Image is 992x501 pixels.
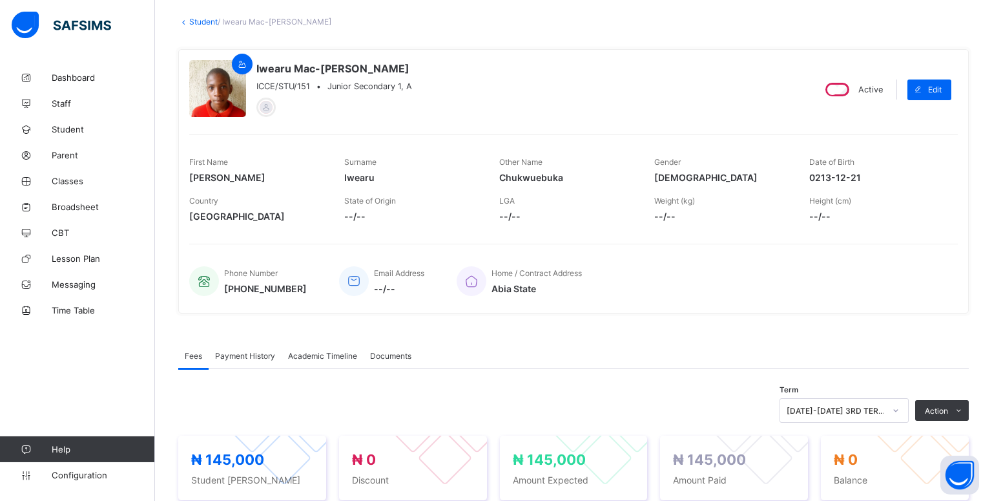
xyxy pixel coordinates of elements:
span: Discount [352,474,474,485]
span: [DEMOGRAPHIC_DATA] [654,172,790,183]
span: [PERSON_NAME] [189,172,325,183]
span: --/-- [654,211,790,222]
span: Country [189,196,218,206]
span: First Name [189,157,228,167]
span: --/-- [499,211,635,222]
span: Chukwuebuka [499,172,635,183]
span: ₦ 145,000 [673,451,746,468]
span: Weight (kg) [654,196,695,206]
span: CBT [52,228,155,238]
div: • [256,81,412,91]
span: Home / Contract Address [491,268,582,278]
span: Balance [834,474,956,485]
span: Abia State [491,283,582,294]
span: Fees [185,351,202,361]
span: Documents [370,351,411,361]
span: Classes [52,176,155,186]
span: ₦ 145,000 [513,451,586,468]
div: [DATE]-[DATE] 3RD TERM [787,406,885,416]
span: Student [PERSON_NAME] [191,474,313,485]
span: Staff [52,98,155,109]
span: Action [925,406,948,416]
span: ICCE/STU/151 [256,81,310,91]
span: 0213-12-21 [809,172,945,183]
span: Gender [654,157,681,167]
span: --/-- [809,211,945,222]
span: Help [52,444,154,454]
span: Phone Number [224,268,278,278]
span: Dashboard [52,72,155,83]
span: Other Name [499,157,542,167]
span: Active [858,85,883,94]
span: Student [52,124,155,134]
span: Surname [344,157,377,167]
span: Lesson Plan [52,253,155,264]
span: [PHONE_NUMBER] [224,283,307,294]
span: Parent [52,150,155,160]
span: Payment History [215,351,275,361]
span: Time Table [52,305,155,315]
span: Junior Secondary 1, A [327,81,412,91]
span: Term [780,385,798,394]
span: ₦ 0 [352,451,376,468]
span: Academic Timeline [288,351,357,361]
span: --/-- [374,283,424,294]
a: Student [189,17,218,27]
span: Iwearu Mac-[PERSON_NAME] [256,62,412,75]
span: ₦ 145,000 [191,451,264,468]
span: Iwearu [344,172,480,183]
span: Broadsheet [52,202,155,212]
span: Edit [928,85,942,94]
span: [GEOGRAPHIC_DATA] [189,211,325,222]
span: LGA [499,196,515,206]
span: Amount Paid [673,474,795,485]
span: Height (cm) [809,196,851,206]
span: State of Origin [344,196,396,206]
span: Email Address [374,268,424,278]
span: Date of Birth [809,157,854,167]
span: ₦ 0 [834,451,858,468]
span: / Iwearu Mac-[PERSON_NAME] [218,17,331,27]
span: Configuration [52,470,154,480]
span: Amount Expected [513,474,635,485]
span: --/-- [344,211,480,222]
span: Messaging [52,279,155,290]
img: safsims [12,12,111,39]
button: Open asap [940,456,979,495]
